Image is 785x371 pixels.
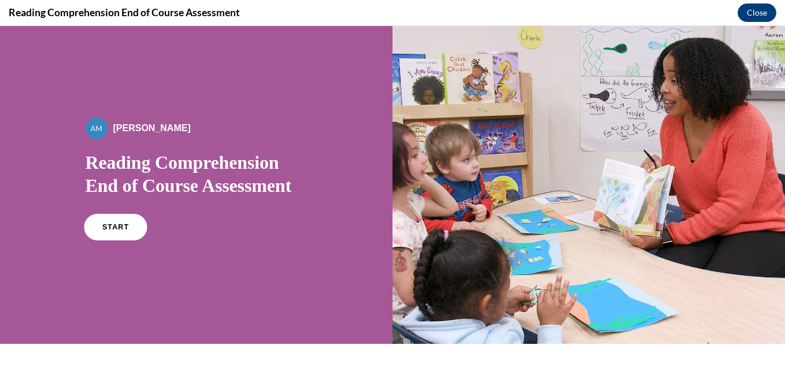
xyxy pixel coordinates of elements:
button: Close [738,3,776,22]
h1: Reading Comprehension End of Course Assessment [86,125,308,171]
a: START [84,188,147,214]
span: START [102,197,128,206]
h4: Reading Comprehension End of Course Assessment [9,5,240,20]
span: [PERSON_NAME] [113,97,191,107]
